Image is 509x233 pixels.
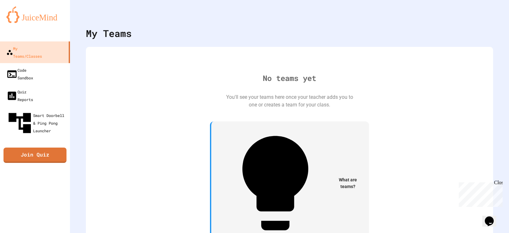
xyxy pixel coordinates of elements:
div: My Teams [86,26,132,40]
div: My Teams/Classes [6,45,42,60]
iframe: chat widget [456,180,503,207]
div: Chat with us now!Close [3,3,44,40]
a: Join Quiz [3,148,66,163]
div: You'll see your teams here once your teacher adds you to one or creates a team for your class. [226,93,353,109]
iframe: chat widget [482,208,503,227]
div: Code Sandbox [6,66,33,82]
img: logo-orange.svg [6,6,64,23]
div: No teams yet [263,72,316,84]
div: Smart Doorbell & Ping Pong Launcher [6,110,67,136]
span: What are teams? [334,177,361,190]
div: Quiz Reports [6,88,33,103]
